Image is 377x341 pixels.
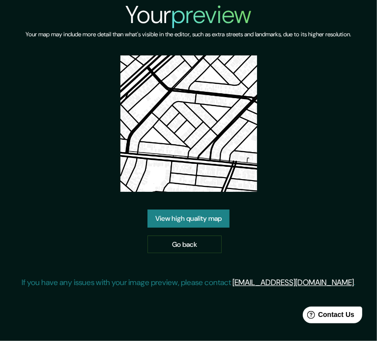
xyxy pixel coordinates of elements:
a: [EMAIL_ADDRESS][DOMAIN_NAME] [232,277,354,288]
h6: Your map may include more detail than what's visible in the editor, such as extra streets and lan... [26,29,351,40]
a: Go back [147,236,222,254]
img: created-map-preview [120,55,257,192]
a: View high quality map [147,210,230,228]
iframe: Help widget launcher [290,303,366,330]
p: If you have any issues with your image preview, please contact . [22,277,355,289]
